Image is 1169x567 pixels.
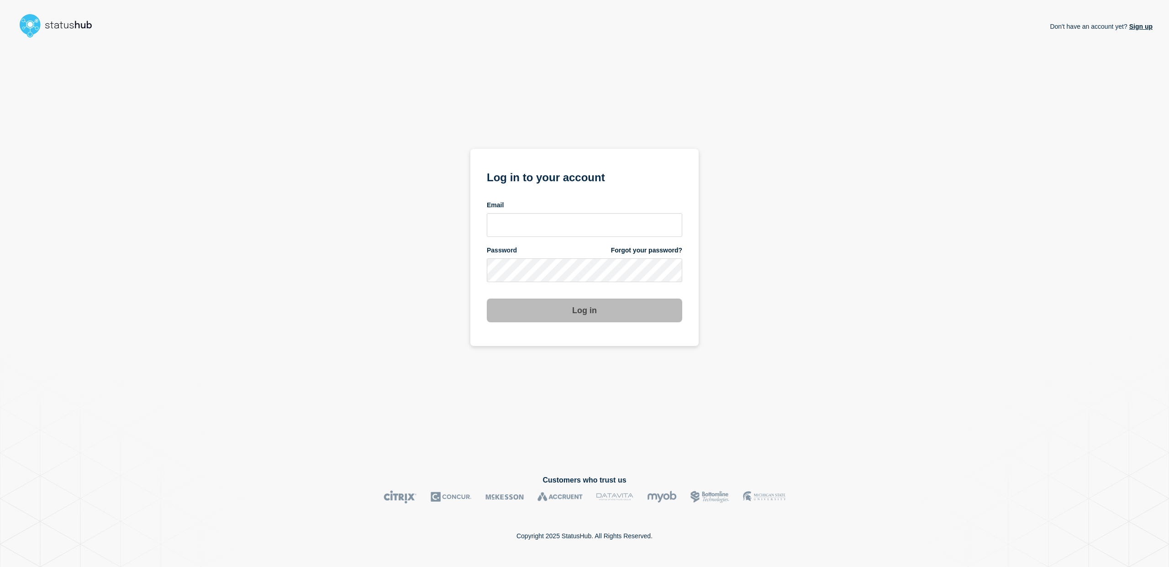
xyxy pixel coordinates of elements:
[690,490,729,504] img: Bottomline logo
[487,168,682,185] h1: Log in to your account
[487,258,682,282] input: password input
[487,201,504,210] span: Email
[596,490,633,504] img: DataVita logo
[487,246,517,255] span: Password
[384,490,417,504] img: Citrix logo
[487,299,682,322] button: Log in
[647,490,677,504] img: myob logo
[743,490,785,504] img: MSU logo
[16,476,1153,484] h2: Customers who trust us
[537,490,583,504] img: Accruent logo
[611,246,682,255] a: Forgot your password?
[516,532,653,540] p: Copyright 2025 StatusHub. All Rights Reserved.
[431,490,472,504] img: Concur logo
[485,490,524,504] img: McKesson logo
[16,11,103,40] img: StatusHub logo
[1050,16,1153,37] p: Don't have an account yet?
[1127,23,1153,30] a: Sign up
[487,213,682,237] input: email input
